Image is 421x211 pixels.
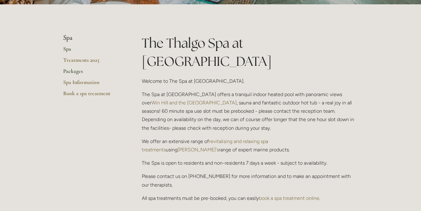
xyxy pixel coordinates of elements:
a: Win Hill and the [GEOGRAPHIC_DATA] [151,100,237,106]
li: Spa [63,34,122,42]
a: Book a spa treatment [63,90,122,101]
a: Spa Information [63,79,122,90]
p: We offer an extensive range of using range of expert marine products. [142,137,358,154]
a: Packages [63,68,122,79]
a: Treatments 2025 [63,57,122,68]
p: The Spa at [GEOGRAPHIC_DATA] offers a tranquil indoor heated pool with panoramic views over , sau... [142,90,358,132]
a: Spa [63,45,122,57]
a: [PERSON_NAME]'s [178,147,219,153]
p: The Spa is open to residents and non-residents 7 days a week - subject to availability. [142,159,358,167]
a: book a spa treatment online [259,195,319,201]
p: Welcome to The Spa at [GEOGRAPHIC_DATA]. [142,77,358,85]
p: Please contact us on [PHONE_NUMBER] for more information and to make an appointment with our ther... [142,172,358,189]
h1: The Thalgo Spa at [GEOGRAPHIC_DATA] [142,34,358,70]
